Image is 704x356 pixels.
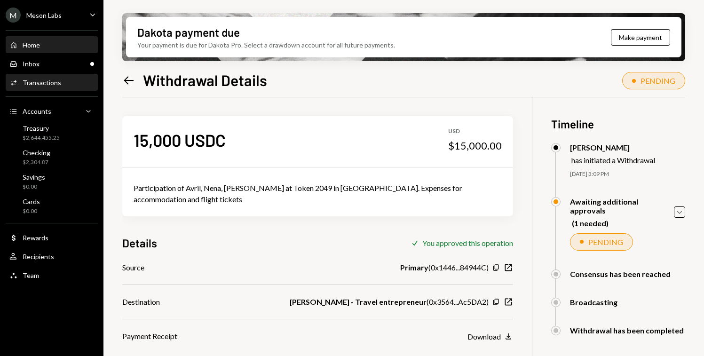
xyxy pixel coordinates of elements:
[570,269,671,278] div: Consensus has been reached
[137,24,240,40] div: Dakota payment due
[6,248,98,265] a: Recipients
[23,107,51,115] div: Accounts
[122,262,144,273] div: Source
[570,298,617,307] div: Broadcasting
[290,296,427,308] b: [PERSON_NAME] - Travel entrepreneur
[23,149,50,157] div: Checking
[572,219,674,228] div: (1 needed)
[6,36,98,53] a: Home
[6,267,98,284] a: Team
[6,229,98,246] a: Rewards
[23,253,54,261] div: Recipients
[23,183,45,191] div: $0.00
[6,170,98,193] a: Savings$0.00
[23,198,40,206] div: Cards
[588,237,623,246] div: PENDING
[448,127,502,135] div: USD
[23,207,40,215] div: $0.00
[23,271,39,279] div: Team
[6,103,98,119] a: Accounts
[6,74,98,91] a: Transactions
[23,60,40,68] div: Inbox
[23,134,60,142] div: $2,644,455.25
[6,55,98,72] a: Inbox
[467,332,513,342] button: Download
[641,76,675,85] div: PENDING
[6,195,98,217] a: Cards$0.00
[26,11,62,19] div: Meson Labs
[122,331,177,342] div: Payment Receipt
[448,139,502,152] div: $15,000.00
[571,156,655,165] div: has initiated a Withdrawal
[143,71,267,89] h1: Withdrawal Details
[570,143,655,152] div: [PERSON_NAME]
[137,40,395,50] div: Your payment is due for Dakota Pro. Select a drawdown account for all future payments.
[422,238,513,247] div: You approved this operation
[122,235,157,251] h3: Details
[551,116,685,132] h3: Timeline
[23,41,40,49] div: Home
[570,170,685,178] div: [DATE] 3:09 PM
[6,121,98,144] a: Treasury$2,644,455.25
[570,197,674,215] div: Awaiting additional approvals
[400,262,489,273] div: ( 0x1446...84944C )
[134,129,226,150] div: 15,000 USDC
[23,173,45,181] div: Savings
[134,182,502,205] div: Participation of Avril, Nena, [PERSON_NAME] at Token 2049 in [GEOGRAPHIC_DATA]. Expenses for acco...
[467,332,501,341] div: Download
[23,234,48,242] div: Rewards
[611,29,670,46] button: Make payment
[290,296,489,308] div: ( 0x3564...Ac5DA2 )
[122,296,160,308] div: Destination
[23,158,50,166] div: $2,304.87
[6,8,21,23] div: M
[6,146,98,168] a: Checking$2,304.87
[570,326,684,335] div: Withdrawal has been completed
[400,262,428,273] b: Primary
[23,124,60,132] div: Treasury
[23,79,61,87] div: Transactions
